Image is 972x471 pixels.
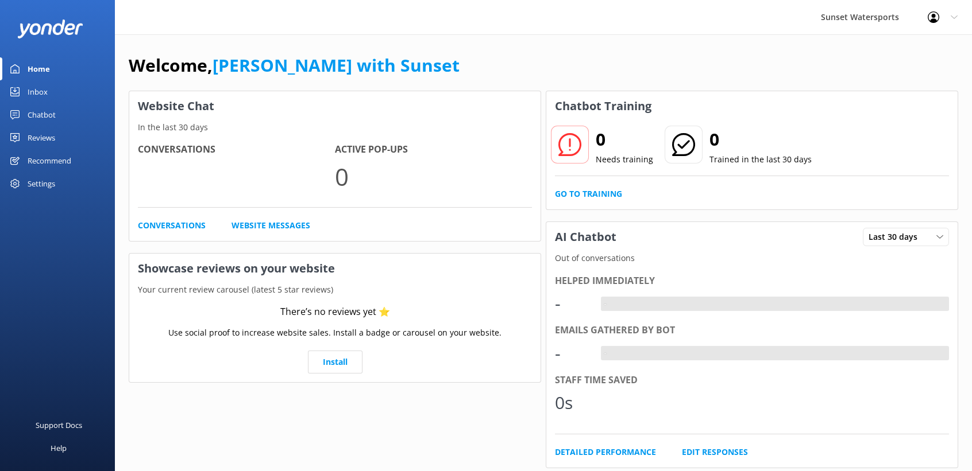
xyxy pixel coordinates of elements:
[596,153,653,166] p: Needs training
[555,340,589,367] div: -
[601,346,610,361] div: -
[555,274,949,289] div: Helped immediately
[168,326,502,339] p: Use social proof to increase website sales. Install a badge or carousel on your website.
[129,283,541,296] p: Your current review carousel (latest 5 star reviews)
[335,142,532,157] h4: Active Pop-ups
[709,126,812,153] h2: 0
[138,219,206,232] a: Conversations
[280,305,390,320] div: There’s no reviews yet ⭐
[129,91,541,121] h3: Website Chat
[555,290,589,317] div: -
[869,231,924,243] span: Last 30 days
[555,446,656,458] a: Detailed Performance
[546,91,660,121] h3: Chatbot Training
[28,172,55,195] div: Settings
[308,351,362,373] a: Install
[129,121,541,134] p: In the last 30 days
[709,153,812,166] p: Trained in the last 30 days
[555,389,589,416] div: 0s
[28,103,56,126] div: Chatbot
[555,373,949,388] div: Staff time saved
[138,142,335,157] h4: Conversations
[28,149,71,172] div: Recommend
[213,53,460,77] a: [PERSON_NAME] with Sunset
[129,52,460,79] h1: Welcome,
[601,297,610,312] div: -
[546,252,958,264] p: Out of conversations
[28,80,48,103] div: Inbox
[28,126,55,149] div: Reviews
[36,414,82,437] div: Support Docs
[546,222,625,252] h3: AI Chatbot
[17,20,83,38] img: yonder-white-logo.png
[335,157,532,196] p: 0
[555,188,622,200] a: Go to Training
[555,323,949,338] div: Emails gathered by bot
[129,254,541,283] h3: Showcase reviews on your website
[232,219,310,232] a: Website Messages
[51,437,67,460] div: Help
[28,57,50,80] div: Home
[682,446,748,458] a: Edit Responses
[596,126,653,153] h2: 0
